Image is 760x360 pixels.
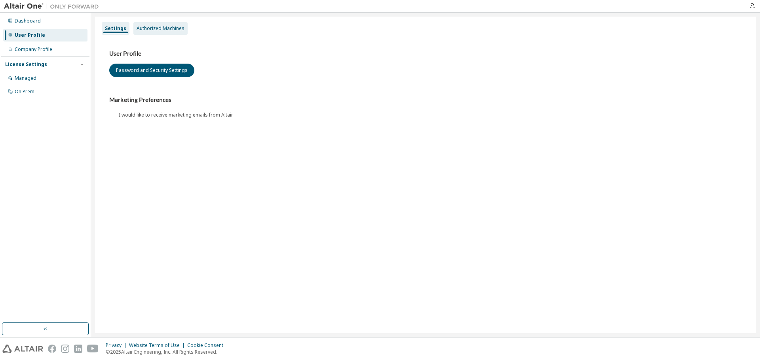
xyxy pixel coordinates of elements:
h3: User Profile [109,50,742,58]
img: instagram.svg [61,345,69,353]
img: linkedin.svg [74,345,82,353]
label: I would like to receive marketing emails from Altair [119,110,235,120]
div: License Settings [5,61,47,68]
img: facebook.svg [48,345,56,353]
div: On Prem [15,89,34,95]
div: Cookie Consent [187,342,228,349]
div: Managed [15,75,36,81]
img: youtube.svg [87,345,99,353]
div: Authorized Machines [137,25,184,32]
button: Password and Security Settings [109,64,194,77]
div: Company Profile [15,46,52,53]
img: altair_logo.svg [2,345,43,353]
div: Dashboard [15,18,41,24]
div: User Profile [15,32,45,38]
h3: Marketing Preferences [109,96,742,104]
p: © 2025 Altair Engineering, Inc. All Rights Reserved. [106,349,228,355]
div: Privacy [106,342,129,349]
div: Settings [105,25,126,32]
img: Altair One [4,2,103,10]
div: Website Terms of Use [129,342,187,349]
